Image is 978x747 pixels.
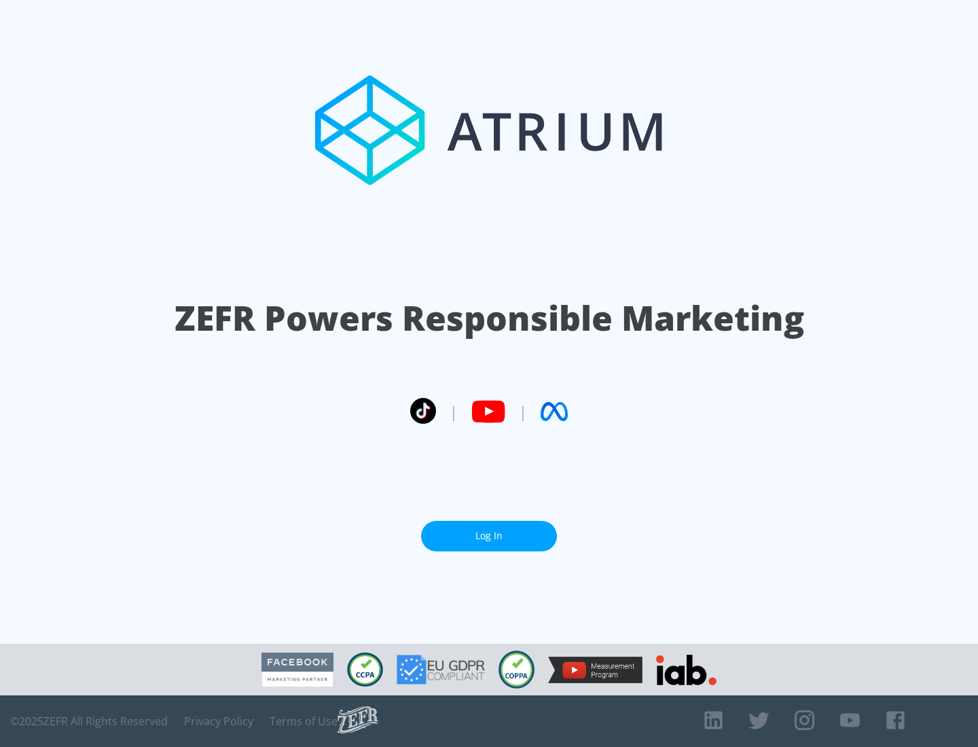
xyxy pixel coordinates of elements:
a: Privacy Policy [184,714,253,728]
span: | [519,401,527,422]
span: | [450,401,458,422]
img: COPPA Compliant [499,651,535,689]
a: Terms of Use [270,714,338,728]
img: Facebook Marketing Partner [261,653,333,687]
a: Log In [421,521,557,551]
span: © 2025 ZEFR All Rights Reserved [10,714,168,728]
h1: ZEFR Powers Responsible Marketing [175,295,804,342]
img: IAB [656,655,717,685]
img: YouTube Measurement Program [548,657,642,683]
img: CCPA Compliant [347,653,383,687]
img: GDPR Compliant [397,655,485,685]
